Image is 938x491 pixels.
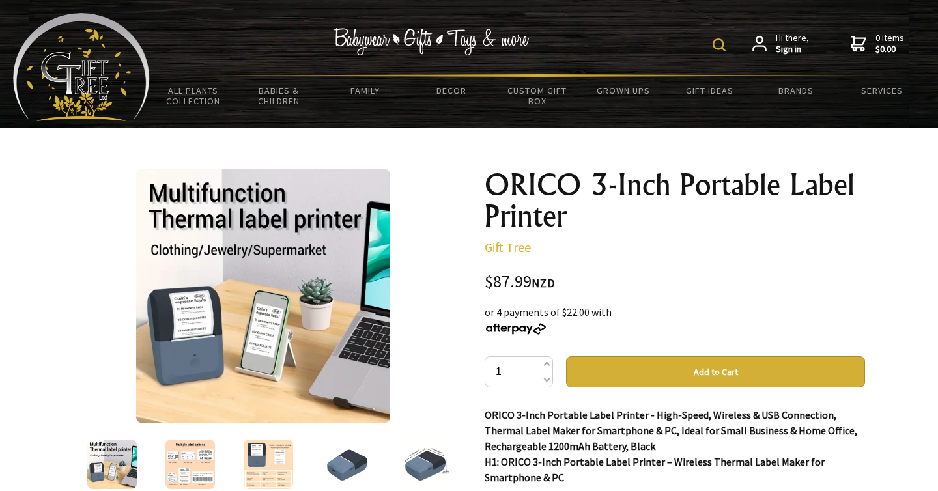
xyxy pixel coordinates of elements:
a: Services [839,77,925,104]
strong: Sign in [776,44,809,55]
button: Add to Cart [566,356,865,387]
a: Decor [408,77,494,104]
a: Grown Ups [580,77,666,104]
a: 0 items$0.00 [851,33,904,55]
a: Gift Tree [485,239,531,255]
img: Babywear - Gifts - Toys & more [334,28,529,55]
a: Hi there,Sign in [752,33,809,55]
div: $87.99 [485,274,865,291]
a: Gift Ideas [666,77,752,104]
span: NZD [532,275,555,290]
a: Family [322,77,408,104]
img: ORICO 3-Inch Portable Label Printer [322,440,371,489]
img: ORICO 3-Inch Portable Label Printer [165,440,215,489]
span: 0 items [875,32,904,55]
a: All Plants Collection [150,77,236,115]
img: ORICO 3-Inch Portable Label Printer [87,440,137,489]
strong: H1: ORICO 3-Inch Portable Label Printer – Wireless Thermal Label Maker for Smartphone & PC [485,455,825,484]
span: Hi there, [776,33,809,55]
img: product search [713,38,726,51]
a: Custom Gift Box [494,77,580,115]
img: ORICO 3-Inch Portable Label Printer [400,440,449,489]
img: Afterpay [485,323,547,335]
img: ORICO 3-Inch Portable Label Printer [244,440,293,489]
a: Brands [753,77,839,104]
strong: ORICO 3-Inch Portable Label Printer - High-Speed, Wireless & USB Connection, Thermal Label Maker ... [485,408,857,453]
a: Babies & Children [236,77,322,115]
div: or 4 payments of $22.00 with [485,304,865,335]
img: Babyware - Gifts - Toys and more... [13,13,150,121]
h1: ORICO 3-Inch Portable Label Printer [485,169,865,232]
strong: $0.00 [875,44,904,55]
img: ORICO 3-Inch Portable Label Printer [136,169,390,423]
